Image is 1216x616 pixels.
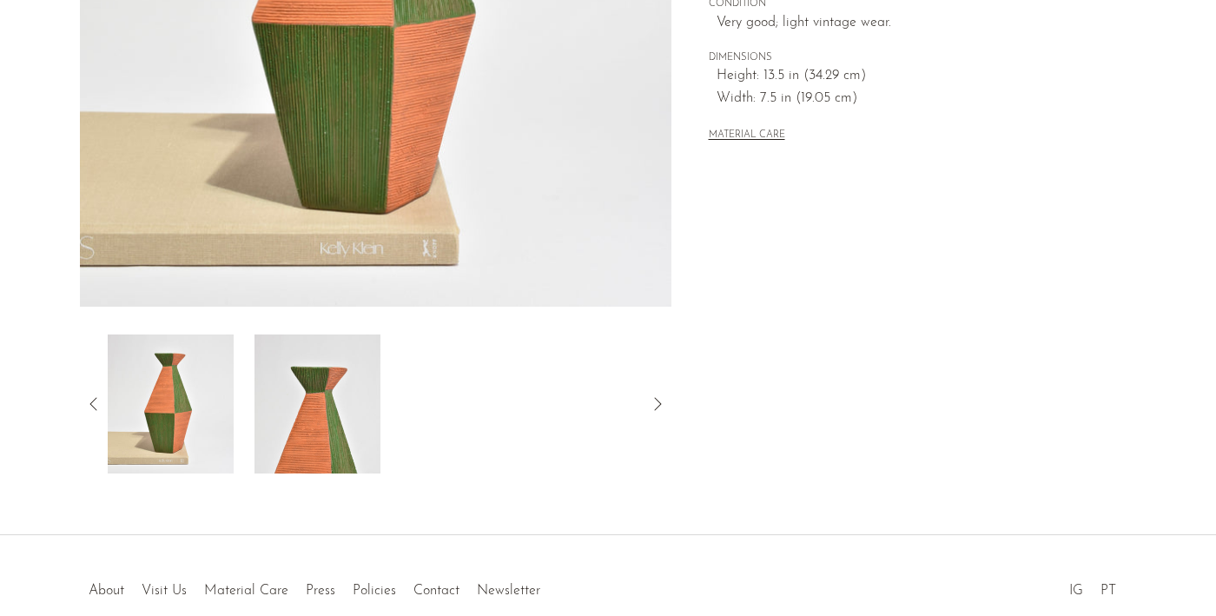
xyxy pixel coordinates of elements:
[709,50,1100,66] span: DIMENSIONS
[108,334,234,474] img: Geometric Ceramic Vase
[89,584,124,598] a: About
[254,334,380,474] img: Geometric Ceramic Vase
[204,584,288,598] a: Material Care
[717,88,1100,110] span: Width: 7.5 in (19.05 cm)
[142,584,187,598] a: Visit Us
[709,129,785,142] button: MATERIAL CARE
[306,584,335,598] a: Press
[1061,570,1125,603] ul: Social Medias
[413,584,459,598] a: Contact
[717,65,1100,88] span: Height: 13.5 in (34.29 cm)
[1100,584,1116,598] a: PT
[1069,584,1083,598] a: IG
[353,584,396,598] a: Policies
[717,12,1100,35] span: Very good; light vintage wear.
[80,570,549,603] ul: Quick links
